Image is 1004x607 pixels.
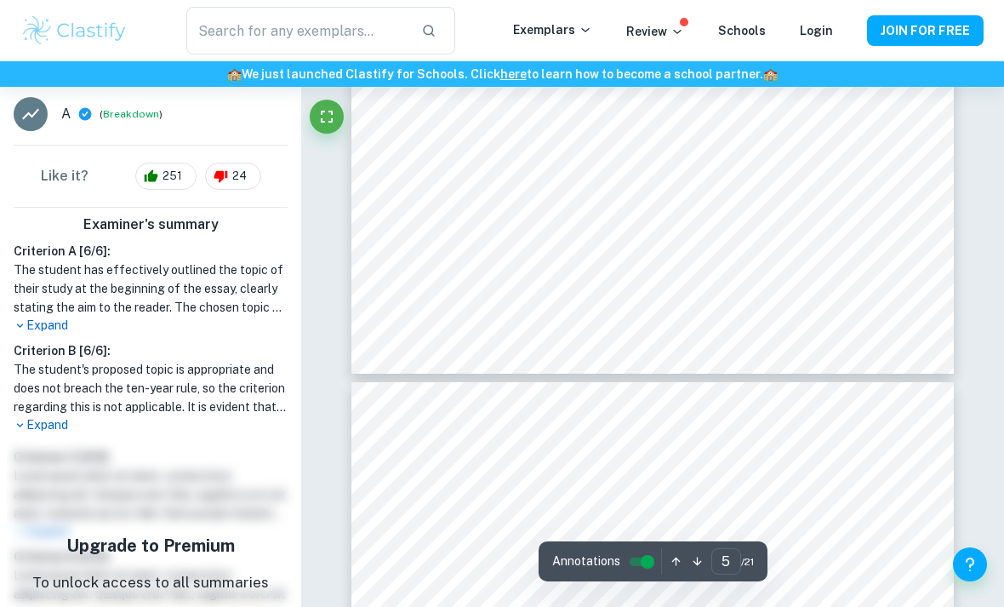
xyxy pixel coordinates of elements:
span: / 21 [741,554,754,570]
button: Breakdown [103,106,159,122]
h5: Upgrade to Premium [32,533,269,558]
span: 24 [223,168,256,185]
span: 251 [153,168,191,185]
p: A [61,104,71,124]
p: Expand [14,317,288,335]
h1: The student's proposed topic is appropriate and does not breach the ten-year rule, so the criteri... [14,360,288,416]
h6: Criterion B [ 6 / 6 ]: [14,341,288,360]
button: JOIN FOR FREE [867,15,984,46]
p: Exemplars [513,20,592,39]
div: 24 [205,163,261,190]
h1: The student has effectively outlined the topic of their study at the beginning of the essay, clea... [14,261,288,317]
p: Review [626,22,684,41]
a: here [500,67,527,81]
a: Login [800,24,833,37]
span: 🏫 [227,67,242,81]
h6: Criterion A [ 6 / 6 ]: [14,242,288,261]
span: Annotations [552,553,620,570]
h6: Examiner's summary [7,215,294,235]
a: Schools [718,24,766,37]
button: Help and Feedback [953,547,987,581]
p: To unlock access to all summaries [32,572,269,594]
h6: We just launched Clastify for Schools. Click to learn how to become a school partner. [3,65,1001,83]
button: Fullscreen [310,100,344,134]
span: ( ) [100,106,163,123]
img: Clastify logo [20,14,128,48]
span: 🏫 [763,67,778,81]
h6: Like it? [41,166,88,186]
div: 251 [135,163,197,190]
p: Expand [14,416,288,434]
input: Search for any exemplars... [186,7,408,54]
